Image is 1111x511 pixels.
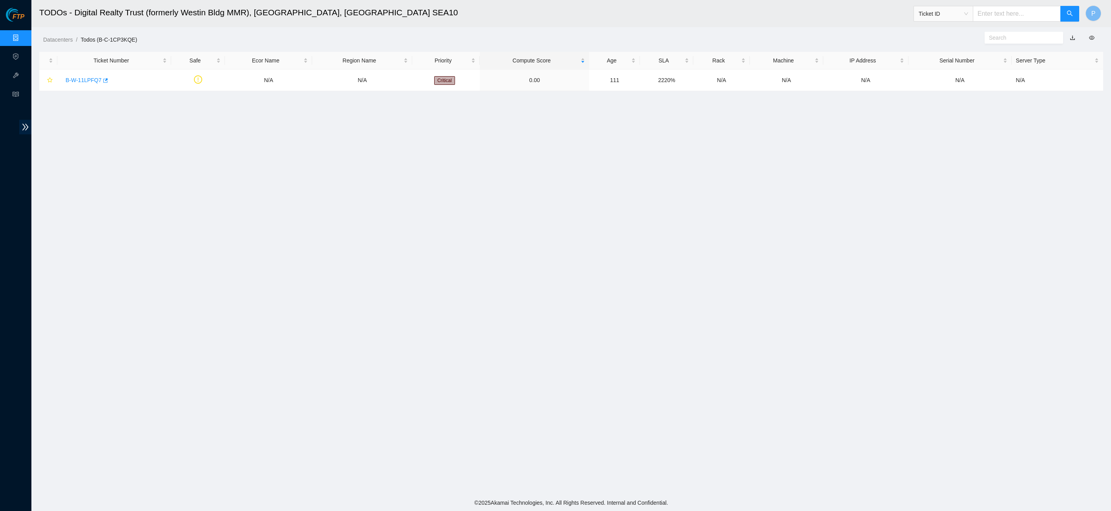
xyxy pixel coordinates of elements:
a: Akamai TechnologiesFTP [6,14,24,24]
footer: © 2025 Akamai Technologies, Inc. All Rights Reserved. Internal and Confidential. [31,495,1111,511]
span: / [76,37,77,43]
button: star [44,74,53,86]
span: search [1067,10,1073,18]
span: Critical [434,76,455,85]
button: search [1060,6,1079,22]
td: N/A [1012,70,1103,91]
span: Ticket ID [919,8,968,20]
a: B-W-11LPFQ7 [66,77,102,83]
span: P [1091,9,1096,18]
td: N/A [750,70,823,91]
td: N/A [823,70,908,91]
td: N/A [693,70,749,91]
td: 2220% [640,70,693,91]
span: exclamation-circle [194,75,202,84]
button: P [1085,5,1101,21]
span: double-right [19,120,31,134]
span: FTP [13,13,24,21]
input: Search [989,33,1053,42]
input: Enter text here... [973,6,1061,22]
a: download [1070,35,1075,41]
td: 111 [589,70,640,91]
td: N/A [312,70,412,91]
a: Todos (B-C-1CP3KQE) [80,37,137,43]
a: Datacenters [43,37,73,43]
span: eye [1089,35,1095,40]
td: N/A [225,70,312,91]
span: read [13,88,19,103]
img: Akamai Technologies [6,8,40,22]
td: N/A [908,70,1012,91]
span: star [47,77,53,84]
button: download [1064,31,1081,44]
td: 0.00 [480,70,589,91]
